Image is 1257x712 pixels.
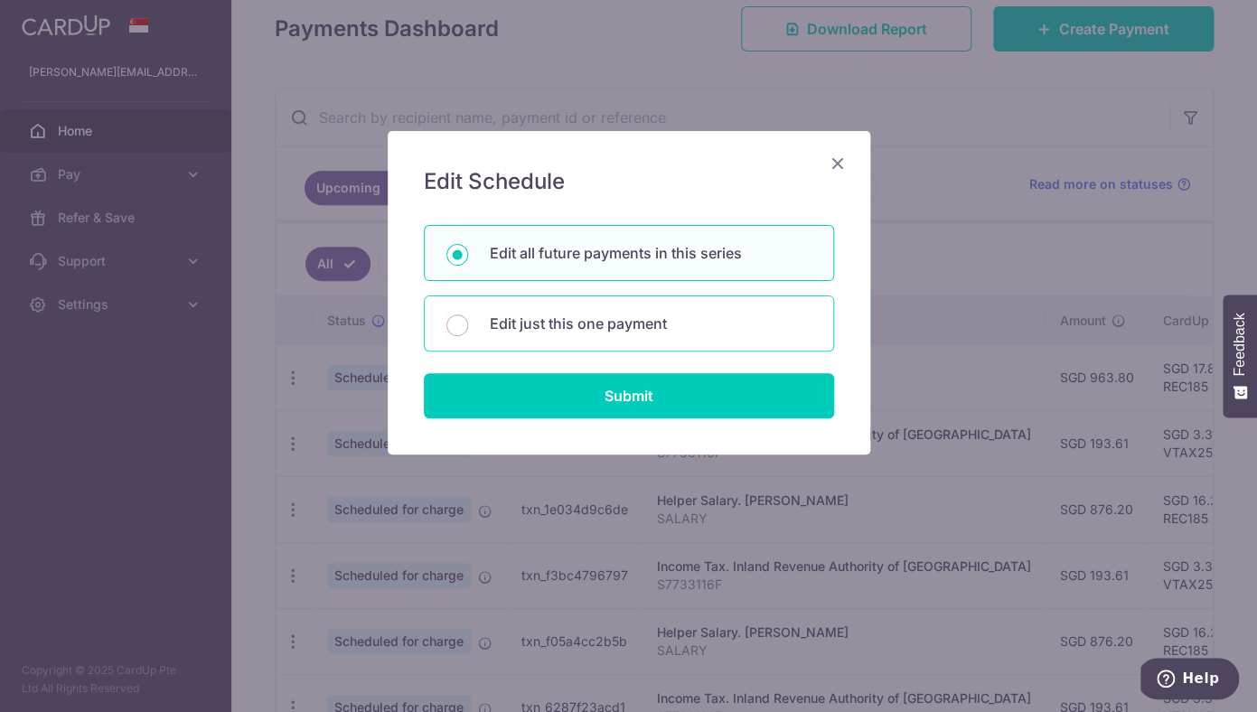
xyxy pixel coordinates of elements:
input: Submit [424,373,834,418]
iframe: Opens a widget where you can find more information [1140,658,1239,703]
h5: Edit Schedule [424,167,834,196]
button: Feedback - Show survey [1223,295,1257,417]
button: Close [827,153,849,174]
p: Edit all future payments in this series [490,242,811,264]
p: Edit just this one payment [490,313,811,334]
span: Feedback [1232,313,1248,376]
